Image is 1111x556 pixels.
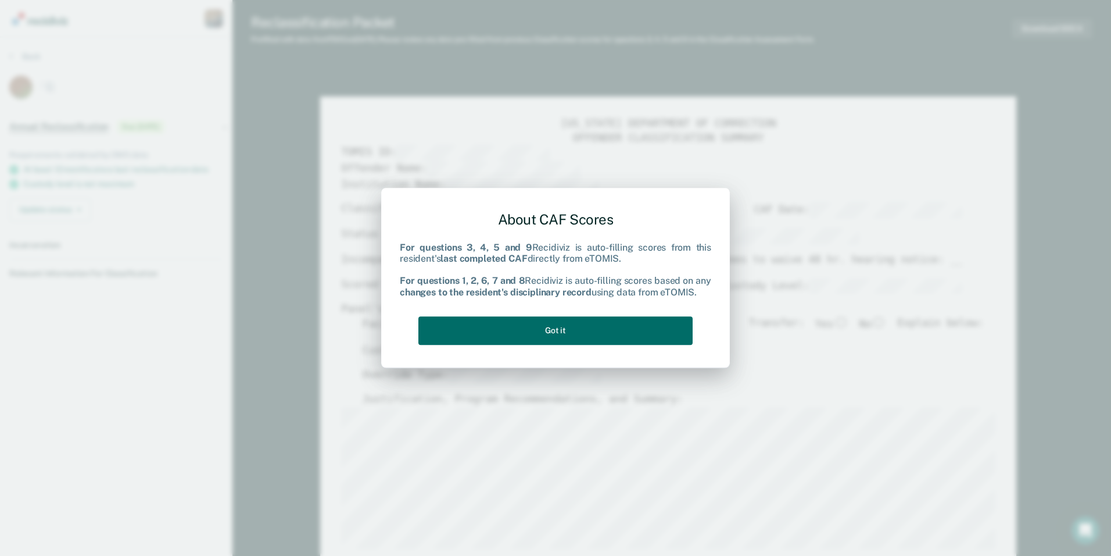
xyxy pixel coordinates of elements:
[440,253,527,264] b: last completed CAF
[400,242,532,253] b: For questions 3, 4, 5 and 9
[400,242,711,298] div: Recidiviz is auto-filling scores from this resident's directly from eTOMIS. Recidiviz is auto-fil...
[400,202,711,237] div: About CAF Scores
[418,316,693,345] button: Got it
[400,276,525,287] b: For questions 1, 2, 6, 7 and 8
[400,287,592,298] b: changes to the resident's disciplinary record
